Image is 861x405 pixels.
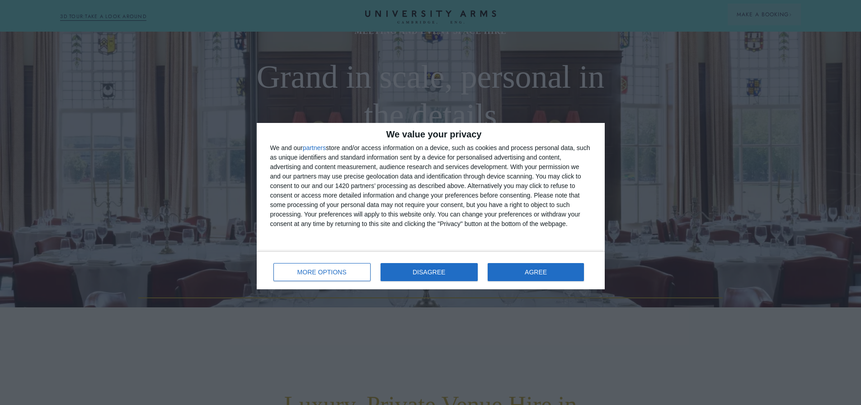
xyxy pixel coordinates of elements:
[381,263,478,281] button: DISAGREE
[303,145,326,151] button: partners
[525,269,547,275] span: AGREE
[297,269,347,275] span: MORE OPTIONS
[488,263,584,281] button: AGREE
[270,143,591,229] div: We and our store and/or access information on a device, such as cookies and process personal data...
[413,269,445,275] span: DISAGREE
[273,263,371,281] button: MORE OPTIONS
[270,130,591,139] h2: We value your privacy
[257,123,605,289] div: qc-cmp2-ui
